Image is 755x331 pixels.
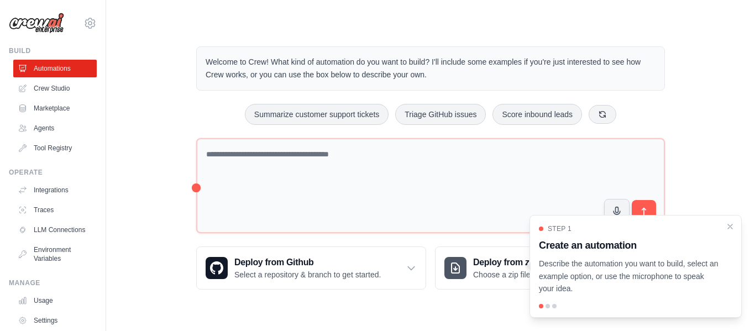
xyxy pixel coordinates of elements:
[473,269,567,280] p: Choose a zip file to upload.
[13,292,97,309] a: Usage
[13,181,97,199] a: Integrations
[234,256,381,269] h3: Deploy from Github
[13,241,97,267] a: Environment Variables
[9,279,97,287] div: Manage
[473,256,567,269] h3: Deploy from zip file
[13,99,97,117] a: Marketplace
[13,60,97,77] a: Automations
[13,312,97,329] a: Settings
[539,258,719,295] p: Describe the automation you want to build, select an example option, or use the microphone to spe...
[245,104,389,125] button: Summarize customer support tickets
[13,119,97,137] a: Agents
[539,238,719,253] h3: Create an automation
[13,80,97,97] a: Crew Studio
[726,222,735,231] button: Close walkthrough
[548,224,572,233] span: Step 1
[9,13,64,34] img: Logo
[13,221,97,239] a: LLM Connections
[206,56,656,81] p: Welcome to Crew! What kind of automation do you want to build? I'll include some examples if you'...
[395,104,486,125] button: Triage GitHub issues
[234,269,381,280] p: Select a repository & branch to get started.
[9,46,97,55] div: Build
[9,168,97,177] div: Operate
[13,139,97,157] a: Tool Registry
[13,201,97,219] a: Traces
[492,104,582,125] button: Score inbound leads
